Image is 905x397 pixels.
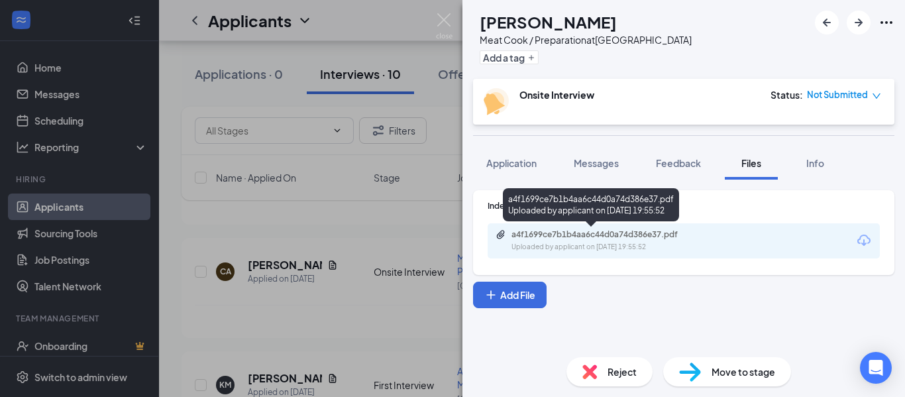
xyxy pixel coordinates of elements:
[480,50,539,64] button: PlusAdd a tag
[856,233,872,249] svg: Download
[608,365,637,379] span: Reject
[511,229,697,240] div: a4f1699ce7b1b4aa6c44d0a74d386e37.pdf
[815,11,839,34] button: ArrowLeftNew
[484,288,498,302] svg: Plus
[496,229,506,240] svg: Paperclip
[527,54,535,62] svg: Plus
[806,157,824,169] span: Info
[519,89,594,101] b: Onsite Interview
[473,282,547,308] button: Add FilePlus
[488,200,880,211] div: Indeed Resume
[656,157,701,169] span: Feedback
[872,91,881,101] span: down
[712,365,775,379] span: Move to stage
[480,33,692,46] div: Meat Cook / Preparation at [GEOGRAPHIC_DATA]
[819,15,835,30] svg: ArrowLeftNew
[511,242,710,253] div: Uploaded by applicant on [DATE] 19:55:52
[851,15,867,30] svg: ArrowRight
[741,157,761,169] span: Files
[496,229,710,253] a: Paperclipa4f1699ce7b1b4aa6c44d0a74d386e37.pdfUploaded by applicant on [DATE] 19:55:52
[771,88,803,101] div: Status :
[807,88,868,101] span: Not Submitted
[878,15,894,30] svg: Ellipses
[860,352,892,384] div: Open Intercom Messenger
[574,157,619,169] span: Messages
[847,11,871,34] button: ArrowRight
[480,11,617,33] h1: [PERSON_NAME]
[486,157,537,169] span: Application
[503,188,679,221] div: a4f1699ce7b1b4aa6c44d0a74d386e37.pdf Uploaded by applicant on [DATE] 19:55:52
